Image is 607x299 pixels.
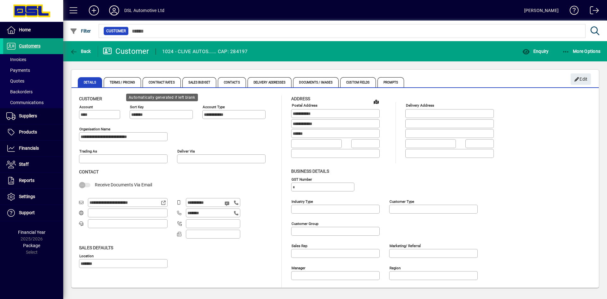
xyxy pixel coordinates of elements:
[162,47,248,57] div: 1024 - CLIVE AUTOS...... CAP: 284197
[19,113,37,118] span: Suppliers
[561,46,602,57] button: More Options
[522,49,549,54] span: Enquiry
[389,199,414,203] mat-label: Customer type
[79,105,93,109] mat-label: Account
[6,68,30,73] span: Payments
[84,5,104,16] button: Add
[19,43,40,48] span: Customers
[6,57,26,62] span: Invoices
[79,245,113,250] span: Sales defaults
[130,105,144,109] mat-label: Sort key
[19,146,39,151] span: Financials
[78,77,102,87] span: Details
[182,77,216,87] span: Sales Budget
[79,149,97,153] mat-label: Trading as
[521,46,550,57] button: Enquiry
[291,265,305,270] mat-label: Manager
[371,97,381,107] a: View on map
[574,74,588,84] span: Edit
[19,129,37,134] span: Products
[106,28,126,34] span: Customer
[3,86,63,97] a: Backorders
[19,162,29,167] span: Staff
[291,169,329,174] span: Business details
[524,5,559,16] div: [PERSON_NAME]
[3,76,63,86] a: Quotes
[3,22,63,38] a: Home
[562,49,601,54] span: More Options
[79,169,99,174] span: Contact
[103,46,149,56] div: Customer
[565,1,579,22] a: Knowledge Base
[340,77,376,87] span: Custom Fields
[389,243,421,248] mat-label: Marketing/ Referral
[3,157,63,172] a: Staff
[18,230,46,235] span: Financial Year
[124,5,164,16] div: DSL Automotive Ltd
[6,100,44,105] span: Communications
[291,199,313,203] mat-label: Industry type
[177,149,195,153] mat-label: Deliver via
[104,5,124,16] button: Profile
[126,94,198,101] div: Automatically generated if left blank
[377,77,404,87] span: Prompts
[19,27,31,32] span: Home
[291,221,318,226] mat-label: Customer group
[293,77,339,87] span: Documents / Images
[70,28,91,34] span: Filter
[79,127,110,131] mat-label: Organisation name
[104,77,141,87] span: Terms / Pricing
[6,78,24,84] span: Quotes
[19,178,34,183] span: Reports
[68,25,93,37] button: Filter
[6,89,33,94] span: Backorders
[23,243,40,248] span: Package
[291,177,312,181] mat-label: GST Number
[3,189,63,205] a: Settings
[203,105,225,109] mat-label: Account Type
[218,77,246,87] span: Contacts
[3,108,63,124] a: Suppliers
[3,124,63,140] a: Products
[68,46,93,57] button: Back
[3,97,63,108] a: Communications
[389,265,401,270] mat-label: Region
[3,173,63,189] a: Reports
[95,182,152,187] span: Receive Documents Via Email
[19,210,35,215] span: Support
[248,77,292,87] span: Delivery Addresses
[220,196,235,211] button: Send SMS
[291,96,310,101] span: Address
[19,194,35,199] span: Settings
[3,140,63,156] a: Financials
[3,205,63,221] a: Support
[79,96,102,101] span: Customer
[585,1,599,22] a: Logout
[3,54,63,65] a: Invoices
[70,49,91,54] span: Back
[63,46,98,57] app-page-header-button: Back
[143,77,181,87] span: Contract Rates
[291,243,307,248] mat-label: Sales rep
[571,73,591,85] button: Edit
[79,253,94,258] mat-label: Location
[3,65,63,76] a: Payments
